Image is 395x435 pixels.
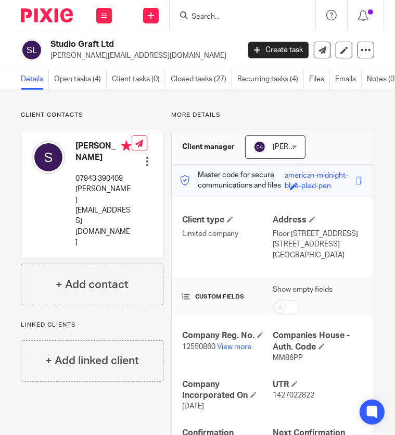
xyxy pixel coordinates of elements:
p: More details [171,111,374,119]
img: Pixie [21,8,73,22]
h4: Companies House - Auth. Code [273,330,363,353]
a: View more [217,343,251,351]
h4: + Add contact [56,277,129,293]
span: MM86PP [273,354,303,362]
span: 1427022822 [273,392,314,399]
h4: Company Reg. No. [182,330,273,341]
p: 07943 390409 [75,173,132,184]
span: 12550860 [182,343,215,351]
h4: Client type [182,215,273,226]
a: Recurring tasks (4) [237,69,304,90]
h4: Address [273,215,363,226]
h4: Company Incorporated On [182,379,273,402]
h2: Studio Graft Ltd [50,39,196,50]
h3: Client manager [182,142,235,152]
a: Client tasks (0) [112,69,165,90]
a: Closed tasks (27) [171,69,232,90]
p: [GEOGRAPHIC_DATA] [273,250,363,260]
a: Emails [335,69,362,90]
h4: UTR [273,379,363,390]
h4: + Add linked client [45,353,139,369]
p: Limited company [182,229,273,239]
img: svg%3E [21,39,43,61]
span: [DATE] [182,403,204,410]
span: [PERSON_NAME] [273,143,330,151]
a: Details [21,69,49,90]
h4: [PERSON_NAME] [75,141,132,163]
input: Search [190,13,284,22]
p: Client contacts [21,111,163,119]
label: Show empty fields [273,284,333,295]
p: [STREET_ADDRESS] [273,239,363,250]
a: Create task [248,42,309,58]
img: svg%3E [253,141,266,153]
a: Files [309,69,330,90]
img: svg%3E [32,141,65,174]
p: [PERSON_NAME][EMAIL_ADDRESS][DOMAIN_NAME] [75,184,132,247]
p: [PERSON_NAME][EMAIL_ADDRESS][DOMAIN_NAME] [50,51,233,61]
p: Linked clients [21,321,163,329]
a: Open tasks (4) [54,69,107,90]
div: american-midnight-blue-plaid-pen [285,170,353,182]
i: Primary [121,141,132,151]
p: Floor [STREET_ADDRESS] [273,229,363,239]
p: Master code for secure communications and files [180,170,284,191]
h4: CUSTOM FIELDS [182,293,273,301]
